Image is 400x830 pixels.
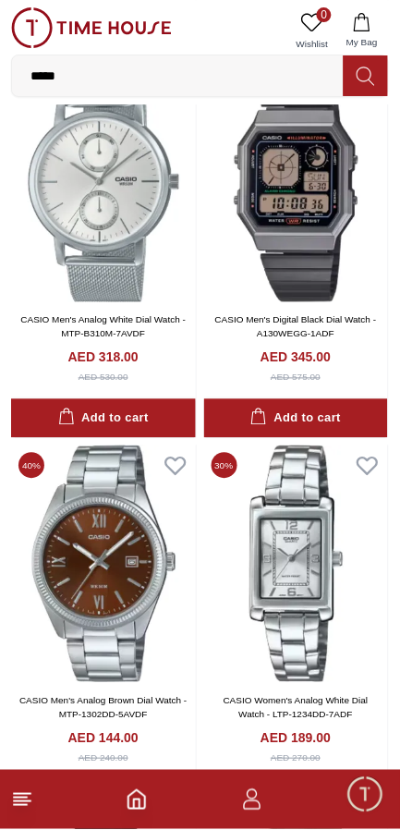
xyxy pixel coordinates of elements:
div: AED 240.00 [79,751,128,765]
img: CASIO Men's Analog White Dial Watch - MTP-B310M-7AVDF [11,65,196,302]
button: Add to cart [204,399,389,439]
span: My Bag [339,35,385,49]
h4: AED 144.00 [68,729,139,748]
div: AED 530.00 [79,371,128,384]
button: My Bag [335,7,389,55]
img: CASIO Women's Analog White Dial Watch - LTP-1234DD-7ADF [204,446,389,683]
a: Home [126,789,148,812]
img: CASIO Men's Digital Black Dial Watch - A130WEGG-1ADF [204,65,389,302]
a: CASIO Men's Analog White Dial Watch - MTP-B310M-7AVDF [20,315,186,339]
img: ... [11,7,172,48]
a: CASIO Men's Analog Brown Dial Watch - MTP-1302DD-5AVDF [19,696,188,720]
h4: AED 318.00 [68,348,139,367]
span: Wishlist [289,37,335,51]
h4: AED 345.00 [261,348,331,367]
a: CASIO Men's Digital Black Dial Watch - A130WEGG-1ADF [215,315,377,339]
div: AED 575.00 [271,371,321,384]
div: AED 270.00 [271,751,321,765]
h4: AED 189.00 [261,729,331,748]
button: Add to cart [11,399,196,439]
a: CASIO Women's Analog White Dial Watch - LTP-1234DD-7ADF [224,696,369,720]
div: Chat Widget [345,775,386,816]
span: 30 % [212,453,237,479]
img: CASIO Men's Analog Brown Dial Watch - MTP-1302DD-5AVDF [11,446,196,683]
div: Add to cart [250,409,341,430]
div: Add to cart [58,409,149,430]
a: 0Wishlist [289,7,335,55]
span: 40 % [18,453,44,479]
span: 0 [317,7,332,22]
